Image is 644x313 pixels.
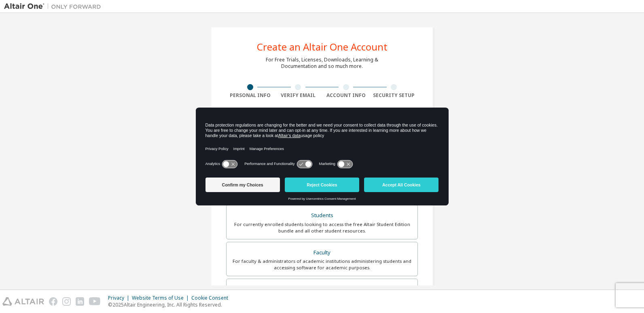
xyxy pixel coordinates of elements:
[226,92,274,99] div: Personal Info
[231,221,413,234] div: For currently enrolled students looking to access the free Altair Student Edition bundle and all ...
[4,2,105,11] img: Altair One
[231,210,413,221] div: Students
[191,295,233,301] div: Cookie Consent
[274,92,322,99] div: Verify Email
[322,92,370,99] div: Account Info
[62,297,71,306] img: instagram.svg
[257,42,388,52] div: Create an Altair One Account
[370,92,418,99] div: Security Setup
[76,297,84,306] img: linkedin.svg
[231,284,413,295] div: Everyone else
[108,295,132,301] div: Privacy
[2,297,44,306] img: altair_logo.svg
[49,297,57,306] img: facebook.svg
[231,247,413,258] div: Faculty
[132,295,191,301] div: Website Terms of Use
[108,301,233,308] p: © 2025 Altair Engineering, Inc. All Rights Reserved.
[266,57,378,70] div: For Free Trials, Licenses, Downloads, Learning & Documentation and so much more.
[231,258,413,271] div: For faculty & administrators of academic institutions administering students and accessing softwa...
[89,297,101,306] img: youtube.svg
